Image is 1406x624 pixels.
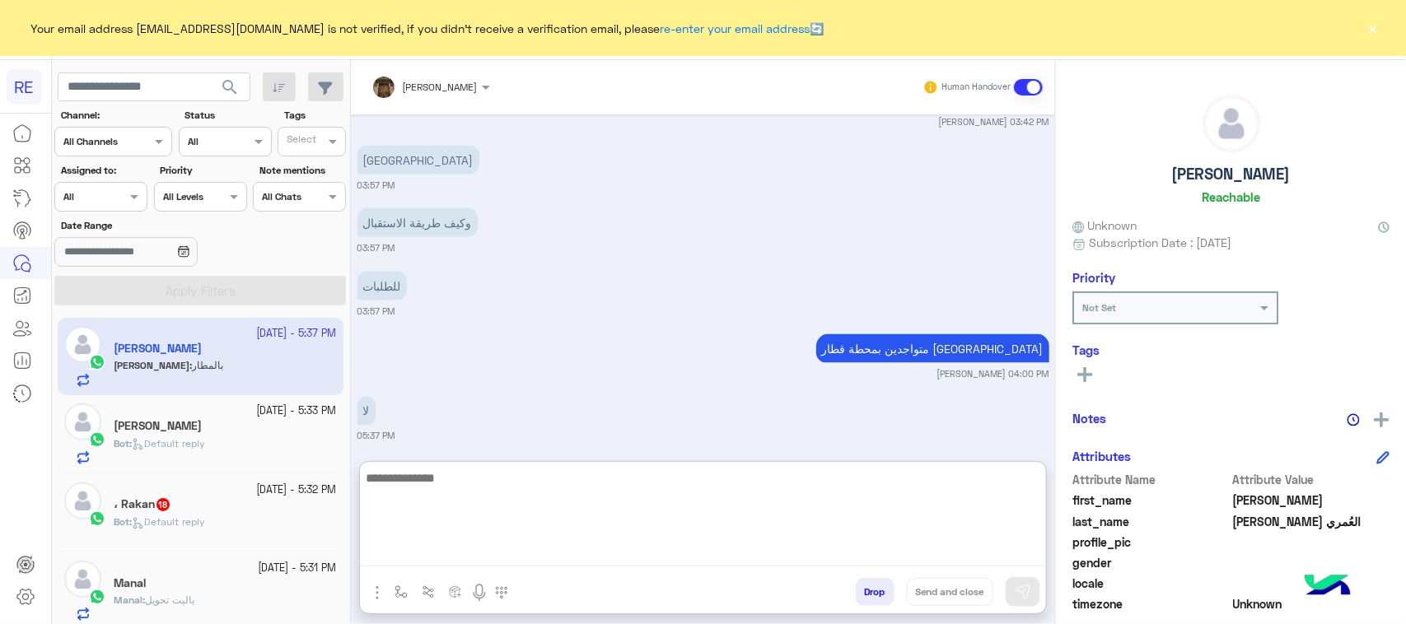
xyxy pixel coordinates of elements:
[937,367,1049,380] small: [PERSON_NAME] 04:00 PM
[145,594,194,606] span: ياليت تحويل
[89,589,105,605] img: WhatsApp
[1072,217,1137,234] span: Unknown
[422,585,435,598] img: Trigger scenario
[357,146,479,175] p: 19/9/2025, 3:57 PM
[114,497,171,511] h5: ، Rakan
[367,583,387,603] img: send attachment
[114,437,129,449] span: Bot
[469,583,489,603] img: send voice note
[661,21,810,35] a: re-enter your email address
[1072,471,1230,488] span: Attribute Name
[1072,342,1390,357] h6: Tags
[442,578,469,605] button: create order
[1347,413,1360,426] img: notes
[357,208,478,237] p: 19/9/2025, 3:57 PM
[357,305,395,318] small: 03:57 PM
[114,576,146,590] h5: Manal
[941,81,1011,94] small: Human Handover
[1202,189,1260,204] h6: Reachable
[1089,234,1231,251] span: Subscription Date : [DATE]
[1233,575,1390,592] span: null
[210,72,250,108] button: search
[1233,491,1390,509] span: يوسف
[89,431,105,448] img: WhatsApp
[449,585,462,598] img: create order
[1365,20,1381,36] button: ×
[114,515,129,528] span: Bot
[160,163,245,178] label: Priority
[1233,554,1390,571] span: null
[61,108,170,123] label: Channel:
[357,272,407,300] p: 19/9/2025, 3:57 PM
[54,276,346,305] button: Apply Filters
[388,578,415,605] button: select flow
[1072,491,1230,509] span: first_name
[257,482,337,498] small: [DATE] - 5:32 PM
[132,515,205,528] span: Default reply
[816,334,1049,363] p: 19/9/2025, 4:00 PM
[1233,471,1390,488] span: Attribute Value
[61,163,146,178] label: Assigned to:
[907,578,993,606] button: Send and close
[114,419,202,433] h5: Sami
[1233,513,1390,530] span: العُمري ابو محمد
[1072,533,1230,551] span: profile_pic
[1374,412,1389,427] img: add
[1072,449,1131,463] h6: Attributes
[1072,411,1106,426] h6: Notes
[1072,513,1230,530] span: last_name
[856,578,895,606] button: Drop
[403,81,478,93] span: [PERSON_NAME]
[1233,595,1390,612] span: Unknown
[64,482,101,519] img: defaultAdmin.png
[259,561,337,576] small: [DATE] - 5:31 PM
[64,561,101,598] img: defaultAdmin.png
[156,498,170,511] span: 18
[1203,95,1259,151] img: defaultAdmin.png
[257,403,337,419] small: [DATE] - 5:33 PM
[1072,554,1230,571] span: gender
[357,430,395,443] small: 05:37 PM
[1015,584,1031,600] img: send message
[357,241,395,254] small: 03:57 PM
[7,69,42,105] div: RE
[1299,558,1357,616] img: hulul-logo.png
[357,179,395,192] small: 03:57 PM
[31,20,824,37] span: Your email address [EMAIL_ADDRESS][DOMAIN_NAME] is not verified, if you didn't receive a verifica...
[114,594,145,606] b: :
[61,218,245,233] label: Date Range
[114,515,132,528] b: :
[1072,575,1230,592] span: locale
[1072,270,1115,285] h6: Priority
[495,586,508,599] img: make a call
[114,594,142,606] span: Manal
[132,437,205,449] span: Default reply
[1082,301,1116,314] b: Not Set
[89,510,105,527] img: WhatsApp
[284,108,344,123] label: Tags
[415,578,442,605] button: Trigger scenario
[284,132,316,151] div: Select
[395,585,408,598] img: select flow
[259,163,344,178] label: Note mentions
[185,108,269,123] label: Status
[220,77,240,97] span: search
[1172,165,1291,184] h5: [PERSON_NAME]
[114,437,132,449] b: :
[939,115,1049,128] small: [PERSON_NAME] 03:42 PM
[357,397,376,426] p: 19/9/2025, 5:37 PM
[1072,595,1230,612] span: timezone
[64,403,101,440] img: defaultAdmin.png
